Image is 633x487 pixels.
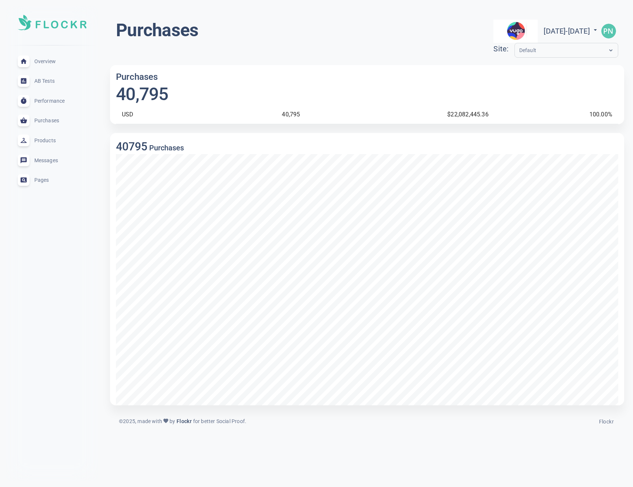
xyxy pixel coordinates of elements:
span: [DATE] - [DATE] [544,27,599,35]
a: Pages [6,170,98,190]
td: 40,795 [199,105,306,124]
img: Soft UI Logo [18,15,86,30]
a: AB Tests [6,71,98,91]
a: Messages [6,150,98,170]
a: Purchases [6,111,98,131]
h3: 40795 [116,140,147,153]
img: 77fc8ed366740b1fdd3860917e578afb [601,24,616,38]
td: USD [116,105,199,124]
a: Flockr [599,416,614,425]
h1: 40,795 [116,83,618,105]
a: Flockr [175,417,193,426]
h4: Purchases [116,71,618,83]
div: Site: [493,43,514,55]
h5: Purchases [147,143,184,152]
a: Products [6,130,98,150]
td: 100.00 % [495,105,618,124]
a: Overview [6,51,98,71]
a: Performance [6,91,98,111]
span: Flockr [175,418,193,424]
div: © 2025 , made with by for better Social Proof. [114,417,251,426]
span: favorite [163,418,169,424]
img: yugo [493,20,538,43]
span: Flockr [599,419,614,425]
td: $22,082,445.36 [306,105,494,124]
h1: Purchases [116,19,198,41]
